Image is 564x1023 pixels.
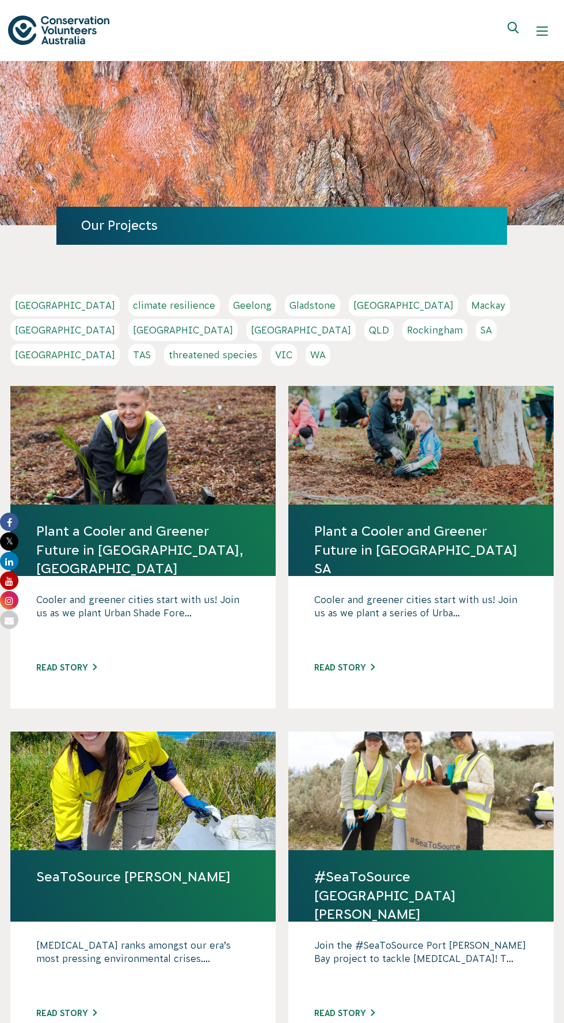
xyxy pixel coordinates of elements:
[228,294,276,316] a: Geelong
[402,319,467,341] a: Rockingham
[128,294,220,316] a: climate resilience
[314,1009,375,1018] a: Read story
[314,522,528,578] a: Plant a Cooler and Greener Future in [GEOGRAPHIC_DATA] SA
[467,294,510,316] a: Mackay
[10,294,120,316] a: [GEOGRAPHIC_DATA]
[10,319,120,341] a: [GEOGRAPHIC_DATA]
[314,593,528,651] p: Cooler and greener cities start with us! Join us as we plant a series of Urba...
[314,867,528,923] a: #SeaToSource [GEOGRAPHIC_DATA][PERSON_NAME]
[36,939,250,997] p: [MEDICAL_DATA] ranks amongst our era’s most pressing environmental crises....
[476,319,497,341] a: SA
[270,344,297,366] a: VIC
[36,593,250,651] p: Cooler and greener cities start with us! Join us as we plant Urban Shade Fore...
[314,663,375,672] a: Read story
[36,867,250,886] a: SeaToSource [PERSON_NAME]
[164,344,262,366] a: threatened species
[508,22,522,40] span: Expand search box
[128,319,238,341] a: [GEOGRAPHIC_DATA]
[501,17,528,45] button: Expand search box Close search box
[285,294,340,316] a: Gladstone
[246,319,356,341] a: [GEOGRAPHIC_DATA]
[128,344,155,366] a: TAS
[306,344,330,366] a: WA
[81,218,158,233] a: Our Projects
[349,294,458,316] a: [GEOGRAPHIC_DATA]
[36,1009,97,1018] a: Read story
[36,663,97,672] a: Read story
[10,344,120,366] a: [GEOGRAPHIC_DATA]
[8,16,109,45] img: logo.svg
[314,939,528,997] p: Join the #SeaToSource Port [PERSON_NAME] Bay project to tackle [MEDICAL_DATA]! T...
[36,522,250,578] a: Plant a Cooler and Greener Future in [GEOGRAPHIC_DATA], [GEOGRAPHIC_DATA]
[364,319,394,341] a: QLD
[528,17,556,45] button: Show mobile navigation menu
